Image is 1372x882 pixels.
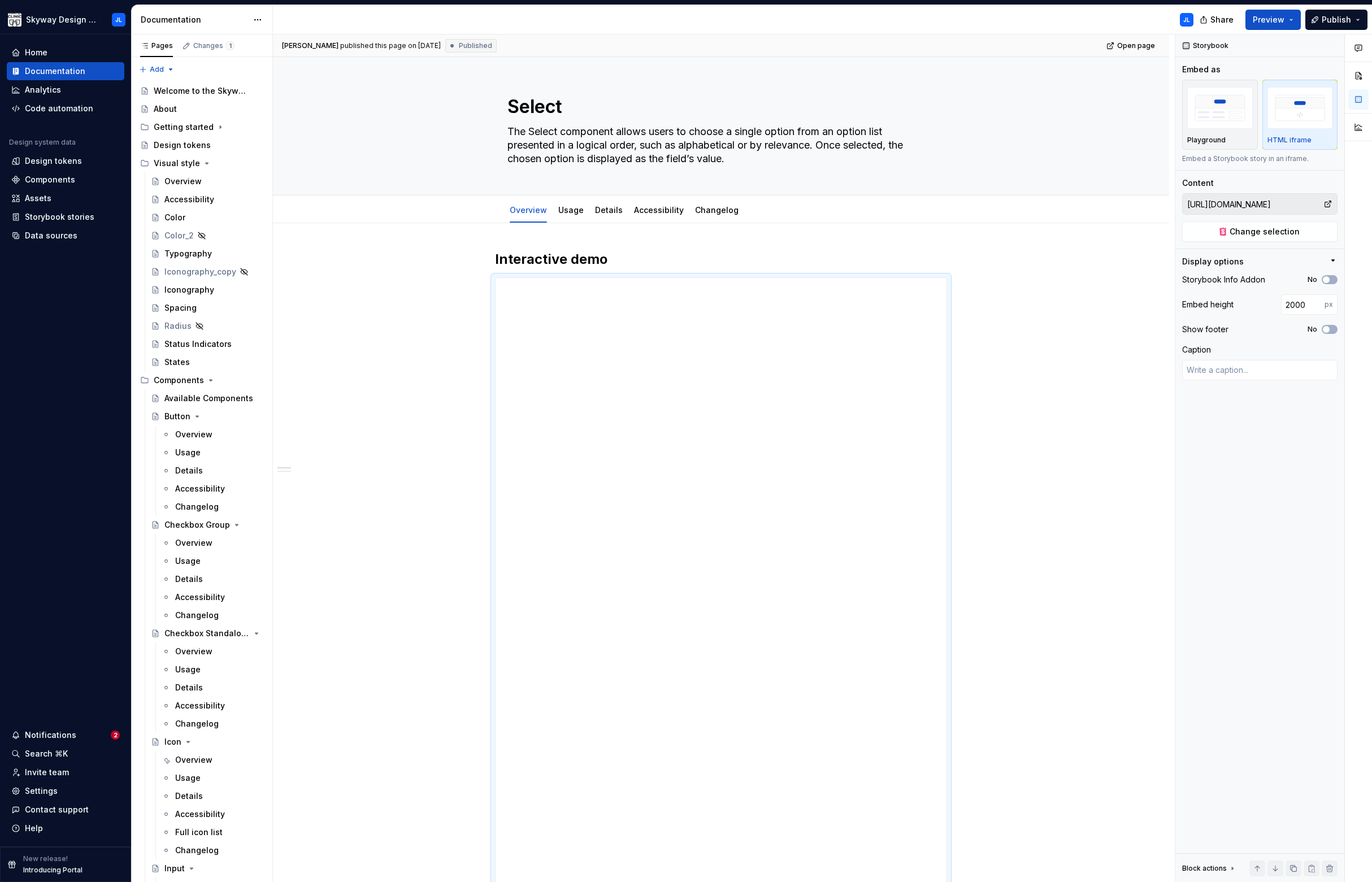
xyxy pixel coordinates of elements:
a: Overview [510,205,547,215]
div: Details [175,682,203,693]
div: Accessibility [175,592,225,603]
span: 2 [111,731,120,740]
button: Add [136,62,178,77]
div: Accessibility [629,198,688,221]
div: Invite team [25,767,69,778]
span: Publish [1322,14,1351,25]
a: Details [595,205,623,215]
a: Typography [146,245,268,263]
label: No [1308,275,1317,284]
a: Details [157,570,268,588]
div: JL [1183,15,1190,24]
h2: Interactive demo [495,250,947,268]
a: Components [7,171,124,189]
div: Storybook stories [25,211,94,223]
a: Accessibility [157,588,268,606]
div: Overview [175,646,212,657]
a: Button [146,407,268,425]
span: Change selection [1230,226,1300,237]
div: Overview [175,754,212,766]
span: Share [1210,14,1234,25]
a: Available Components [146,389,268,407]
div: Data sources [25,230,77,241]
button: Display options [1182,256,1338,267]
div: Block actions [1182,864,1227,873]
div: Getting started [136,118,268,136]
div: Welcome to the Skyway Design System! [154,85,247,97]
div: About [154,103,177,115]
div: Full icon list [175,827,223,838]
div: Code automation [25,103,93,114]
a: Accessibility [157,480,268,498]
a: Checkbox Standalone [146,624,268,642]
div: Checkbox Standalone [164,628,250,639]
div: Usage [175,447,201,458]
p: New release! [23,854,68,863]
a: Full icon list [157,823,268,841]
div: Changelog [175,718,219,729]
img: 7d2f9795-fa08-4624-9490-5a3f7218a56a.png [8,13,21,27]
div: Status Indicators [164,338,232,350]
button: Publish [1305,10,1367,30]
div: Available Components [164,393,253,404]
div: Components [154,375,204,386]
a: Documentation [7,62,124,80]
a: Welcome to the Skyway Design System! [136,82,268,100]
button: Preview [1245,10,1301,30]
a: Overview [157,425,268,444]
div: published this page on [DATE] [340,41,441,50]
div: Visual style [136,154,268,172]
div: Accessibility [164,194,214,205]
a: Overview [157,534,268,552]
a: About [136,100,268,118]
div: Iconography_copy [164,266,236,277]
div: Details [175,465,203,476]
div: Accessibility [175,483,225,494]
a: Code automation [7,99,124,118]
button: Share [1194,10,1241,30]
div: Overview [505,198,552,221]
a: Status Indicators [146,335,268,353]
div: Design system data [9,138,76,147]
button: placeholderHTML iframe [1262,80,1338,150]
div: Changelog [175,501,219,512]
input: Auto [1281,294,1325,315]
div: Usage [554,198,588,221]
div: Checkbox Group [164,519,230,531]
div: Design tokens [154,140,211,151]
a: Data sources [7,227,124,245]
button: placeholderPlayground [1182,80,1258,150]
div: Usage [175,664,201,675]
button: Notifications2 [7,726,124,744]
span: 1 [225,41,235,50]
div: Overview [175,429,212,440]
div: Components [136,371,268,389]
div: Input [164,863,185,874]
div: Embed as [1182,64,1221,75]
a: Accessibility [157,697,268,715]
a: Changelog [157,841,268,859]
span: [PERSON_NAME] [282,41,338,50]
div: Details [591,198,627,221]
a: Overview [146,172,268,190]
a: Accessibility [157,805,268,823]
a: Changelog [157,606,268,624]
div: Search ⌘K [25,748,68,759]
div: Button [164,411,190,422]
p: HTML iframe [1267,136,1312,145]
div: Storybook Info Addon [1182,274,1265,285]
div: Usage [175,555,201,567]
div: Visual style [154,158,200,169]
a: Settings [7,782,124,800]
a: Accessibility [634,205,684,215]
div: Documentation [141,14,248,25]
div: Changelog [175,845,219,856]
div: JL [115,15,122,24]
div: Block actions [1182,861,1237,876]
span: Preview [1253,14,1284,25]
a: Design tokens [136,136,268,154]
a: Assets [7,189,124,207]
a: Radius [146,317,268,335]
div: Skyway Design System [26,14,98,25]
a: Changelog [695,205,739,215]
